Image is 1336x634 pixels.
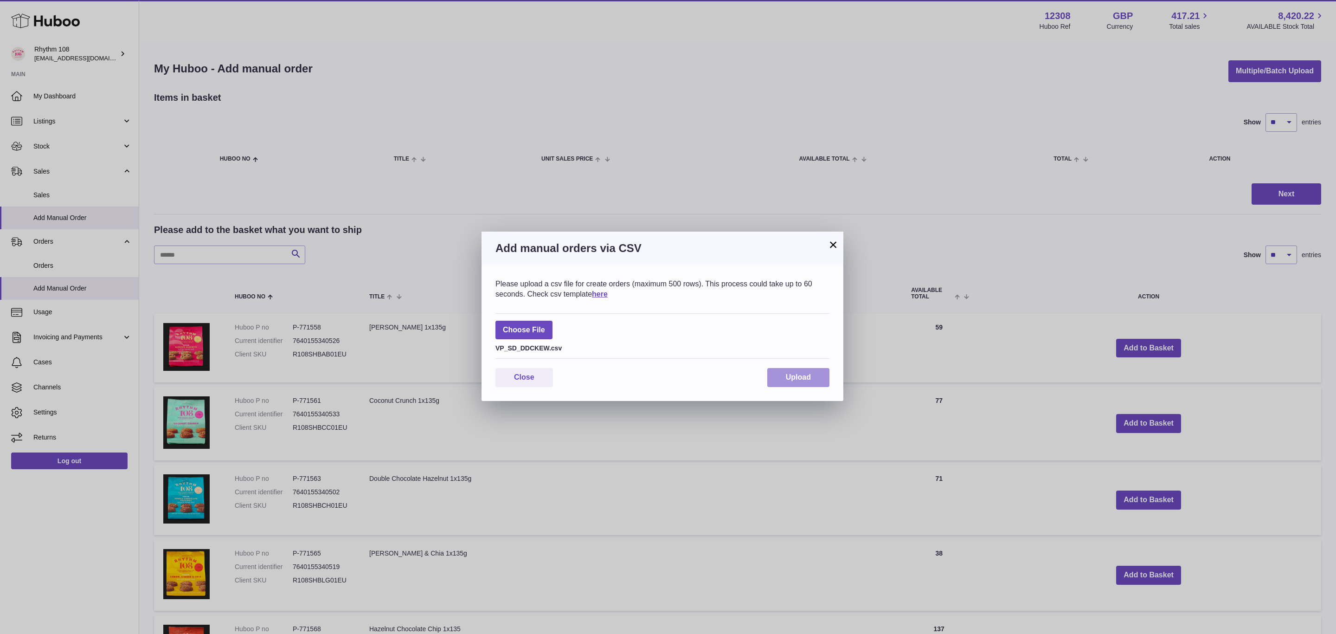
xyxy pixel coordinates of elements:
[828,239,839,250] button: ×
[495,342,829,353] div: VP_SD_DDCKEW.csv
[767,368,829,387] button: Upload
[592,290,608,298] a: here
[786,373,811,381] span: Upload
[495,241,829,256] h3: Add manual orders via CSV
[495,279,829,299] div: Please upload a csv file for create orders (maximum 500 rows). This process could take up to 60 s...
[514,373,534,381] span: Close
[495,368,553,387] button: Close
[495,321,552,340] span: Choose File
